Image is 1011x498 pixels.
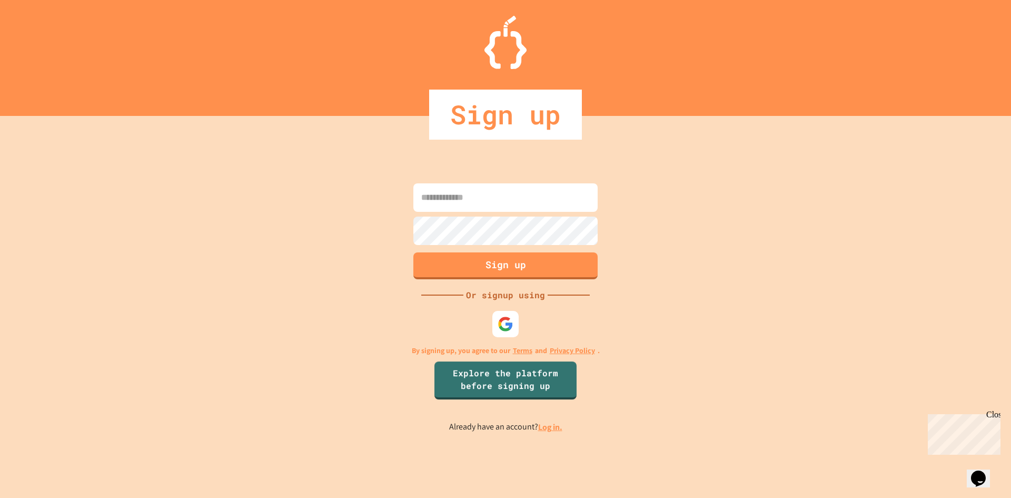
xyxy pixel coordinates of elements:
a: Privacy Policy [550,345,595,356]
a: Log in. [538,422,562,433]
div: Chat with us now!Close [4,4,73,67]
div: Sign up [429,90,582,140]
button: Sign up [413,252,598,279]
p: By signing up, you agree to our and . [412,345,600,356]
img: google-icon.svg [498,316,513,332]
iframe: chat widget [924,410,1000,455]
a: Terms [513,345,532,356]
p: Already have an account? [449,421,562,434]
iframe: chat widget [967,456,1000,487]
img: Logo.svg [484,16,527,69]
div: Or signup using [463,289,548,301]
a: Explore the platform before signing up [434,362,577,399]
